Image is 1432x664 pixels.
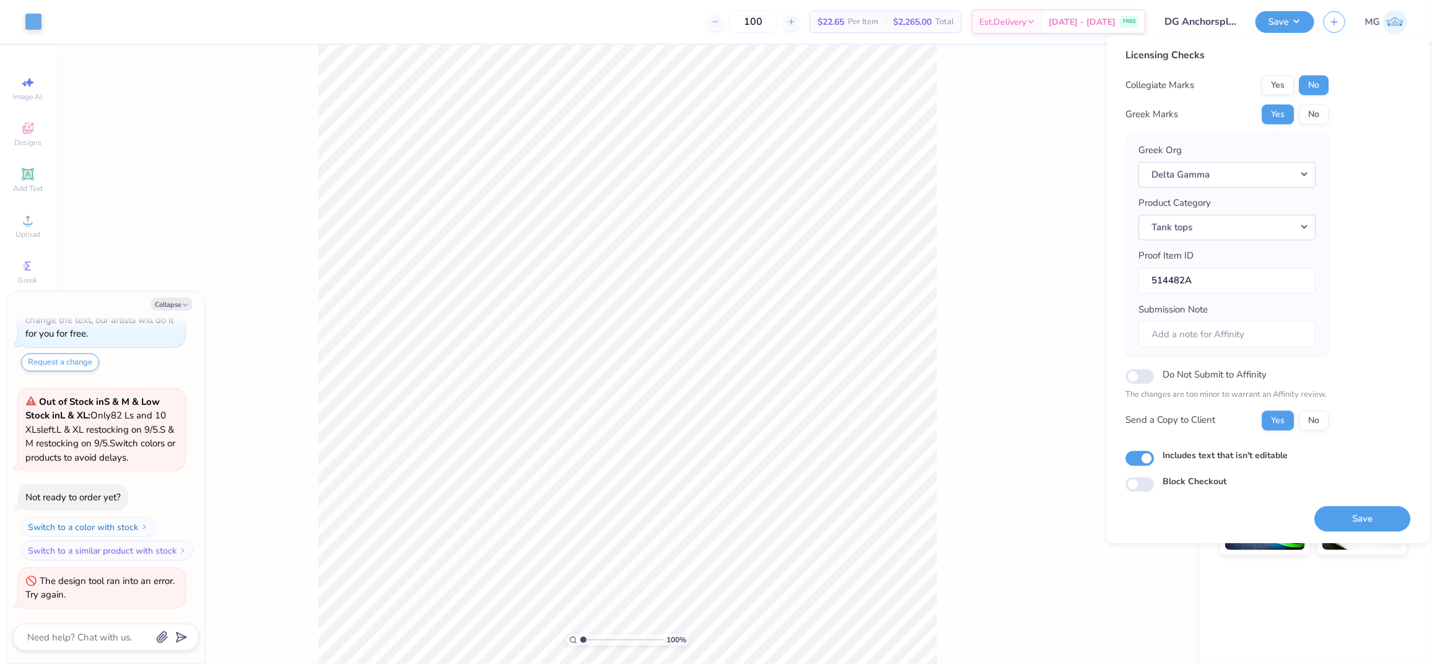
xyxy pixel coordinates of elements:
[1365,15,1380,29] span: MG
[151,298,193,311] button: Collapse
[1139,321,1316,348] input: Add a note for Affinity
[14,138,41,148] span: Designs
[1262,105,1294,125] button: Yes
[25,396,175,464] span: Only 82 Ls and 10 XLs left. L & XL restocking on 9/5. S & M restocking on 9/5. Switch colors or p...
[893,15,932,29] span: $2,265.00
[1255,11,1314,33] button: Save
[14,92,43,102] span: Image AI
[1365,10,1407,34] a: MG
[1126,48,1329,63] div: Licensing Checks
[1123,17,1136,26] span: FREE
[667,634,687,645] span: 100 %
[1049,15,1115,29] span: [DATE] - [DATE]
[13,184,43,193] span: Add Text
[21,517,155,537] button: Switch to a color with stock
[1139,162,1316,187] button: Delta Gamma
[1163,449,1288,462] label: Includes text that isn't editable
[1299,76,1329,95] button: No
[1139,197,1212,211] label: Product Category
[1126,414,1216,428] div: Send a Copy to Client
[25,491,121,503] div: Not ready to order yet?
[21,541,193,560] button: Switch to a similar product with stock
[1139,303,1208,317] label: Submission Note
[1262,410,1294,430] button: Yes
[1299,105,1329,125] button: No
[21,353,99,371] button: Request a change
[1139,249,1194,263] label: Proof Item ID
[1139,144,1182,158] label: Greek Org
[1163,475,1227,488] label: Block Checkout
[1139,215,1316,240] button: Tank tops
[979,15,1026,29] span: Est. Delivery
[818,15,844,29] span: $22.65
[1163,367,1267,383] label: Do Not Submit to Affinity
[1299,410,1329,430] button: No
[1315,506,1411,531] button: Save
[25,575,175,601] div: The design tool ran into an error. Try again.
[1126,389,1329,402] p: The changes are too minor to warrant an Affinity review.
[19,275,38,285] span: Greek
[729,11,777,33] input: – –
[1126,107,1179,122] div: Greek Marks
[1126,78,1195,92] div: Collegiate Marks
[848,15,878,29] span: Per Item
[1383,10,1407,34] img: Mary Grace
[935,15,954,29] span: Total
[1262,76,1294,95] button: Yes
[141,523,148,531] img: Switch to a color with stock
[1155,9,1246,34] input: Untitled Design
[15,229,40,239] span: Upload
[179,547,186,554] img: Switch to a similar product with stock
[39,396,132,408] strong: Out of Stock in S & M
